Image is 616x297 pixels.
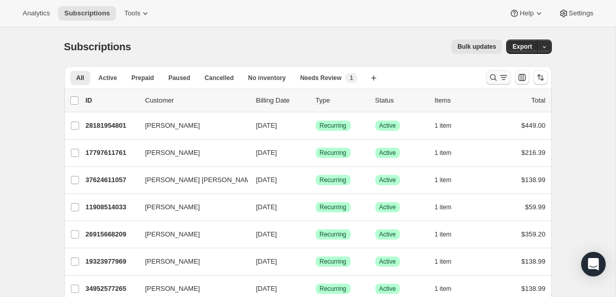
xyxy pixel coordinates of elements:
[139,117,242,134] button: [PERSON_NAME]
[86,254,546,269] div: 19323977969[PERSON_NAME][DATE]SuccessRecurringSuccessActive1 item$138.99
[316,95,367,106] div: Type
[503,6,550,21] button: Help
[552,6,600,21] button: Settings
[205,74,234,82] span: Cancelled
[86,282,546,296] div: 34952577265[PERSON_NAME][DATE]SuccessRecurringSuccessActive1 item$138.99
[522,122,546,129] span: $449.00
[256,149,277,156] span: [DATE]
[320,285,346,293] span: Recurring
[256,285,277,292] span: [DATE]
[86,121,137,131] p: 28181954801
[435,285,452,293] span: 1 item
[86,148,137,158] p: 17797611761
[379,230,396,239] span: Active
[320,122,346,130] span: Recurring
[256,230,277,238] span: [DATE]
[522,258,546,265] span: $138.99
[64,41,131,52] span: Subscriptions
[435,200,463,214] button: 1 item
[435,122,452,130] span: 1 item
[350,74,353,82] span: 1
[435,176,452,184] span: 1 item
[139,253,242,270] button: [PERSON_NAME]
[531,95,545,106] p: Total
[435,254,463,269] button: 1 item
[99,74,117,82] span: Active
[86,200,546,214] div: 11908514033[PERSON_NAME][DATE]SuccessRecurringSuccessActive1 item$59.99
[145,148,200,158] span: [PERSON_NAME]
[86,173,546,187] div: 37624611057[PERSON_NAME] [PERSON_NAME][DATE]SuccessRecurringSuccessActive1 item$138.99
[506,39,538,54] button: Export
[124,9,140,17] span: Tools
[451,39,502,54] button: Bulk updates
[139,281,242,297] button: [PERSON_NAME]
[515,70,529,85] button: Customize table column order and visibility
[86,227,546,242] div: 26915668209[PERSON_NAME][DATE]SuccessRecurringSuccessActive1 item$359.20
[256,176,277,184] span: [DATE]
[435,282,463,296] button: 1 item
[522,285,546,292] span: $138.99
[139,226,242,243] button: [PERSON_NAME]
[379,122,396,130] span: Active
[512,43,532,51] span: Export
[525,203,546,211] span: $59.99
[86,202,137,212] p: 11908514033
[76,74,84,82] span: All
[320,203,346,211] span: Recurring
[256,95,307,106] p: Billing Date
[145,284,200,294] span: [PERSON_NAME]
[522,176,546,184] span: $138.99
[86,256,137,267] p: 19323977969
[86,118,546,133] div: 28181954801[PERSON_NAME][DATE]SuccessRecurringSuccessActive1 item$449.00
[139,199,242,215] button: [PERSON_NAME]
[300,74,342,82] span: Needs Review
[435,95,486,106] div: Items
[435,118,463,133] button: 1 item
[522,230,546,238] span: $359.20
[435,227,463,242] button: 1 item
[145,175,257,185] span: [PERSON_NAME] [PERSON_NAME]
[457,43,496,51] span: Bulk updates
[64,9,110,17] span: Subscriptions
[86,229,137,240] p: 26915668209
[435,173,463,187] button: 1 item
[435,149,452,157] span: 1 item
[522,149,546,156] span: $216.39
[256,258,277,265] span: [DATE]
[145,202,200,212] span: [PERSON_NAME]
[86,175,137,185] p: 37624611057
[581,252,606,276] div: Open Intercom Messenger
[145,256,200,267] span: [PERSON_NAME]
[168,74,190,82] span: Paused
[131,74,154,82] span: Prepaid
[86,95,137,106] p: ID
[533,70,548,85] button: Sort the results
[256,122,277,129] span: [DATE]
[435,230,452,239] span: 1 item
[379,149,396,157] span: Active
[145,229,200,240] span: [PERSON_NAME]
[118,6,157,21] button: Tools
[365,71,382,85] button: Create new view
[320,176,346,184] span: Recurring
[519,9,533,17] span: Help
[256,203,277,211] span: [DATE]
[145,95,248,106] p: Customer
[435,258,452,266] span: 1 item
[379,285,396,293] span: Active
[139,172,242,188] button: [PERSON_NAME] [PERSON_NAME]
[320,230,346,239] span: Recurring
[86,146,546,160] div: 17797611761[PERSON_NAME][DATE]SuccessRecurringSuccessActive1 item$216.39
[58,6,116,21] button: Subscriptions
[86,95,546,106] div: IDCustomerBilling DateTypeStatusItemsTotal
[23,9,50,17] span: Analytics
[375,95,427,106] p: Status
[435,203,452,211] span: 1 item
[16,6,56,21] button: Analytics
[145,121,200,131] span: [PERSON_NAME]
[379,176,396,184] span: Active
[320,258,346,266] span: Recurring
[486,70,511,85] button: Search and filter results
[320,149,346,157] span: Recurring
[248,74,285,82] span: No inventory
